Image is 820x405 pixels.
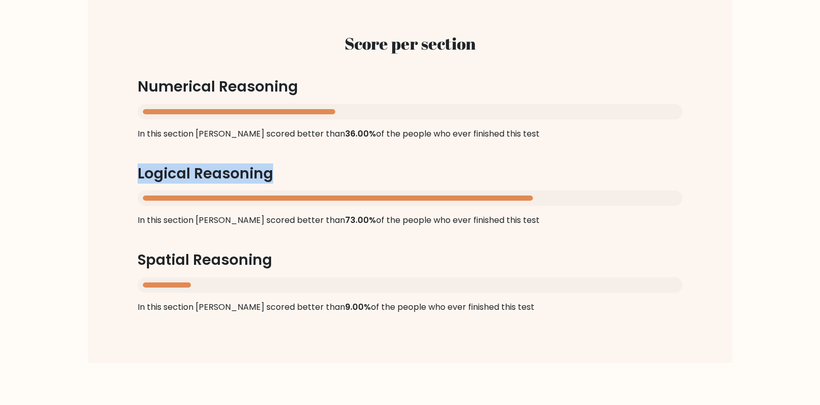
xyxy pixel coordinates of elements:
h2: Score per section [138,34,682,53]
h3: Logical Reasoning [138,165,682,183]
h3: Spatial Reasoning [138,251,682,269]
span: 9.00% [345,301,371,313]
span: 73.00% [345,214,376,226]
span: 36.00% [345,128,376,140]
h3: Numerical Reasoning [138,78,682,96]
div: In this section [PERSON_NAME] scored better than of the people who ever finished this test In thi... [113,9,707,338]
